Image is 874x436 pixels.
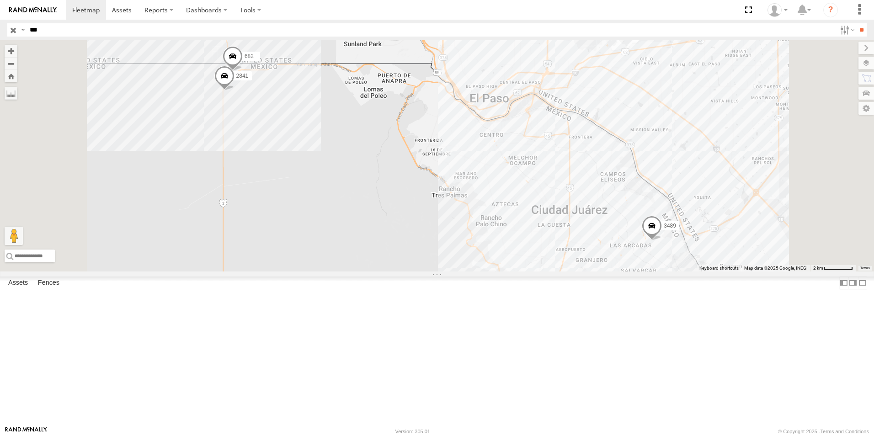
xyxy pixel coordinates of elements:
i: ? [823,3,838,17]
label: Measure [5,87,17,100]
label: Dock Summary Table to the Right [848,276,858,290]
a: Terms [860,266,870,270]
button: Keyboard shortcuts [699,265,739,271]
div: foxconn f [764,3,791,17]
label: Hide Summary Table [858,276,867,290]
button: Zoom out [5,57,17,70]
span: Map data ©2025 Google, INEGI [744,266,808,271]
label: Map Settings [858,102,874,115]
label: Assets [4,276,32,289]
span: 682 [245,53,254,59]
a: Visit our Website [5,427,47,436]
div: Version: 305.01 [395,429,430,434]
span: 2841 [236,73,249,79]
span: 2 km [813,266,823,271]
a: Terms and Conditions [821,429,869,434]
label: Search Query [19,23,27,37]
button: Zoom Home [5,70,17,82]
button: Map Scale: 2 km per 61 pixels [810,265,856,271]
span: 3489 [664,223,676,229]
div: © Copyright 2025 - [778,429,869,434]
label: Fences [33,276,64,289]
button: Drag Pegman onto the map to open Street View [5,227,23,245]
label: Dock Summary Table to the Left [839,276,848,290]
label: Search Filter Options [837,23,856,37]
img: rand-logo.svg [9,7,57,13]
button: Zoom in [5,45,17,57]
